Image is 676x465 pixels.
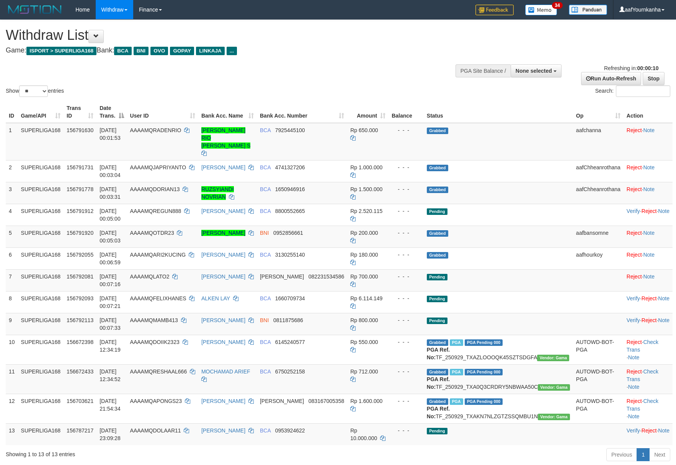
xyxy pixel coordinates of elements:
a: Note [658,208,669,214]
th: Date Trans.: activate to sort column descending [96,101,127,123]
input: Search: [616,85,670,97]
th: Bank Acc. Name: activate to sort column ascending [198,101,257,123]
div: - - - [392,229,421,237]
a: [PERSON_NAME] RIO [PERSON_NAME] S [201,127,250,149]
td: 9 [6,313,18,335]
td: AUTOWD-BOT-PGA [573,394,624,423]
a: Note [643,273,655,280]
td: SUPERLIGA168 [18,364,64,394]
a: [PERSON_NAME] [201,273,245,280]
span: [DATE] 00:05:03 [100,230,121,244]
td: 13 [6,423,18,445]
td: 10 [6,335,18,364]
td: 2 [6,160,18,182]
td: TF_250929_TXA0Q3CRDRY5NBWAA50C [424,364,573,394]
span: AAAAMQMAMB413 [130,317,178,323]
button: None selected [511,64,562,77]
td: SUPERLIGA168 [18,123,64,160]
span: [DATE] 00:07:33 [100,317,121,331]
a: Check Trans [627,339,658,353]
span: BNI [134,47,149,55]
span: 156792055 [67,252,93,258]
span: Pending [427,296,447,302]
span: AAAAMQOTDR23 [130,230,174,236]
td: · · [624,423,673,445]
a: Note [628,384,640,390]
a: [PERSON_NAME] [201,230,245,236]
span: AAAAMQLATO2 [130,273,170,280]
a: RUZSYIANDI NOVRIAN [201,186,234,200]
span: 156672398 [67,339,93,345]
span: [DATE] 00:06:59 [100,252,121,265]
span: Vendor URL: https://trx31.1velocity.biz [538,414,570,420]
td: SUPERLIGA168 [18,182,64,204]
span: 156703621 [67,398,93,404]
span: 156791920 [67,230,93,236]
span: AAAAMQARI2KUCING [130,252,186,258]
td: · · [624,204,673,226]
span: Rp 1.000.000 [350,164,382,170]
span: [DATE] 00:03:04 [100,164,121,178]
h1: Withdraw List [6,28,443,43]
td: 11 [6,364,18,394]
span: AAAAMQDOLAAR11 [130,427,181,434]
span: [DATE] 00:03:31 [100,186,121,200]
span: Rp 650.000 [350,127,378,133]
a: Next [649,448,670,461]
td: aafChheanrothana [573,182,624,204]
span: 156791630 [67,127,93,133]
span: [DATE] 00:07:21 [100,295,121,309]
div: Showing 1 to 13 of 13 entries [6,447,276,458]
td: 4 [6,204,18,226]
a: Reject [627,230,642,236]
span: AAAAMQRESHAAL666 [130,368,187,375]
span: Pending [427,274,447,280]
div: - - - [392,164,421,171]
span: BCA [260,164,271,170]
td: SUPERLIGA168 [18,394,64,423]
span: PGA Pending [465,398,503,405]
span: Rp 800.000 [350,317,378,323]
a: Check Trans [627,398,658,412]
span: Copy 8800552665 to clipboard [275,208,305,214]
td: SUPERLIGA168 [18,423,64,445]
span: None selected [516,68,552,74]
a: Reject [627,273,642,280]
a: Note [628,413,640,419]
span: Rp 712.000 [350,368,378,375]
td: · · [624,394,673,423]
a: Stop [643,72,665,85]
a: Reject [642,427,657,434]
span: Rp 10.000.000 [350,427,377,441]
div: - - - [392,185,421,193]
span: Vendor URL: https://trx31.1velocity.biz [537,355,569,361]
td: SUPERLIGA168 [18,226,64,247]
td: · · [624,313,673,335]
span: 156791912 [67,208,93,214]
a: Reject [627,164,642,170]
span: AAAAMQFELIXHANES [130,295,186,301]
th: Action [624,101,673,123]
td: SUPERLIGA168 [18,247,64,269]
th: Status [424,101,573,123]
span: LINKAJA [196,47,225,55]
span: Marked by aafsoycanthlai [450,369,463,375]
a: Previous [606,448,637,461]
select: Showentries [19,85,48,97]
div: - - - [392,126,421,134]
a: [PERSON_NAME] [201,252,245,258]
span: BCA [260,252,271,258]
div: PGA Site Balance / [456,64,511,77]
a: Note [643,252,655,258]
span: [DATE] 00:07:16 [100,273,121,287]
span: Refreshing in: [604,65,658,71]
span: 156672433 [67,368,93,375]
span: PGA Pending [465,369,503,375]
span: Grabbed [427,187,448,193]
td: · · [624,335,673,364]
a: Verify [627,427,640,434]
a: Reject [627,368,642,375]
td: · · [624,364,673,394]
span: Copy 4741327206 to clipboard [275,164,305,170]
a: Note [658,427,669,434]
